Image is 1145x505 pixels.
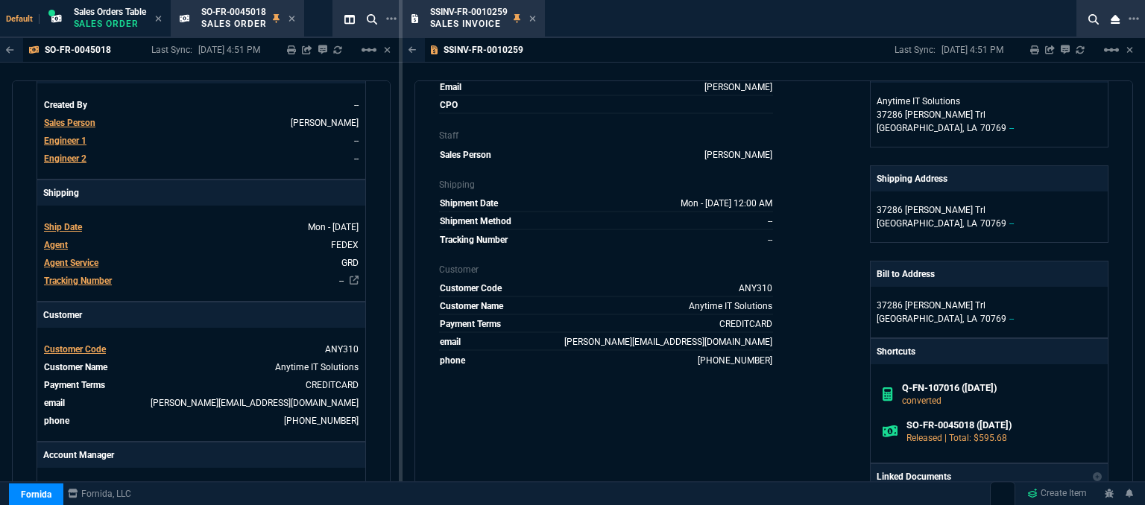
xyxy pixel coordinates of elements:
[1129,12,1139,26] nx-icon: Open New Tab
[74,18,146,30] p: Sales Order
[689,301,772,311] a: Anytime IT Solutions
[877,218,964,229] span: [GEOGRAPHIC_DATA],
[439,214,773,230] tr: undefined
[354,153,359,164] span: --
[439,196,773,212] tr: undefined
[43,273,359,288] tr: undefined
[44,222,82,232] span: Ship Date
[44,380,105,390] span: Payment Terms
[44,398,65,408] span: email
[308,222,359,232] span: 2025-09-29T00:00:00.000Z
[306,380,359,390] span: CREDITCARD
[967,218,977,229] span: LA
[43,360,359,375] tr: undefined
[325,344,359,355] span: ANY310
[354,100,359,110] span: --
[331,240,359,250] span: FEDEX
[45,44,111,56] p: SO-FR-0045018
[1082,10,1105,28] nx-icon: Search
[440,301,503,311] span: Customer Name
[1009,218,1014,229] span: --
[440,100,458,110] span: CPO
[941,44,1003,56] p: [DATE] 4:51 PM
[1126,44,1133,56] a: Hide Workbench
[439,353,773,368] tr: (225) 955-0900
[6,14,40,24] span: Default
[1009,123,1014,133] span: --
[43,378,359,393] tr: undefined
[440,82,461,92] span: Email
[440,355,465,366] span: phone
[739,283,772,293] span: ANY310
[430,18,505,30] p: Sales Invoice
[198,44,260,56] p: [DATE] 4:51 PM
[877,267,935,281] p: Bill to Address
[74,7,146,17] span: Sales Orders Table
[704,82,772,92] span: dustin@anytimeitsolutions.com
[440,216,511,226] span: Shipment Method
[6,45,14,55] nx-icon: Back to Table
[43,413,359,428] tr: (225) 955-0900
[967,314,977,324] span: LA
[877,172,947,185] p: Shipping Address
[980,218,1006,229] span: 70769
[877,299,1102,312] p: 37286 [PERSON_NAME] Trl
[877,123,964,133] span: [GEOGRAPHIC_DATA],
[895,44,941,56] p: Last Sync:
[564,337,772,347] a: [PERSON_NAME][EMAIL_ADDRESS][DOMAIN_NAME]
[440,337,461,347] span: email
[439,147,773,162] tr: undefined
[201,7,266,17] span: SO-FR-0045018
[155,13,162,25] nx-icon: Close Tab
[967,123,977,133] span: LA
[354,136,359,146] span: --
[43,396,359,410] tr: dustin@anytimeitsolutions.com
[338,10,361,28] nx-icon: Split Panels
[439,129,773,142] p: Staff
[768,216,772,226] span: --
[980,123,1006,133] span: 70769
[151,44,198,56] p: Last Sync:
[719,319,772,329] a: CREDITCARD
[906,419,1096,431] h6: SO-FR-0045018 ([DATE])
[44,100,87,110] span: Created By
[681,198,772,209] span: 2025-09-29T00:00:00.000Z
[37,442,365,468] p: Account Manager
[409,45,417,55] nx-icon: Back to Table
[43,342,359,357] tr: undefined
[877,95,1020,108] p: Anytime IT Solutions
[361,10,383,28] nx-icon: Search
[360,41,378,59] mat-icon: Example home icon
[877,203,1102,217] p: 37286 [PERSON_NAME] Trl
[440,198,498,209] span: Shipment Date
[440,283,502,293] span: Customer Code
[439,232,773,247] tr: undefined
[1105,10,1126,28] nx-icon: Close Workbench
[1103,41,1120,59] mat-icon: Example home icon
[906,431,1096,445] p: Released | Total: $595.68
[43,98,359,112] tr: undefined
[37,302,365,328] p: Customer
[439,317,773,333] tr: undefined
[871,339,1108,364] p: Shortcuts
[444,44,523,56] p: SSINV-FR-0010259
[439,178,773,191] p: Shipping
[902,394,1096,407] p: converted
[291,118,359,128] span: ROSS
[440,235,508,245] span: Tracking Number
[63,487,136,501] a: msbcCompanyName
[440,319,501,329] span: Payment Terms
[430,7,508,17] span: SSINV-FR-0010259
[1009,314,1014,324] span: --
[44,416,69,426] span: phone
[386,12,397,26] nx-icon: Open New Tab
[439,98,773,114] tr: dustin@anytimeitsolutions.com
[902,382,1096,394] h6: Q-FN-107016 ([DATE])
[1021,483,1093,505] a: Create Item
[877,314,964,324] span: [GEOGRAPHIC_DATA],
[44,362,107,372] span: Customer Name
[877,108,1102,121] p: 37286 [PERSON_NAME] Trl
[275,362,359,372] a: Anytime IT Solutions
[339,276,344,286] a: --
[439,299,773,315] tr: undefined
